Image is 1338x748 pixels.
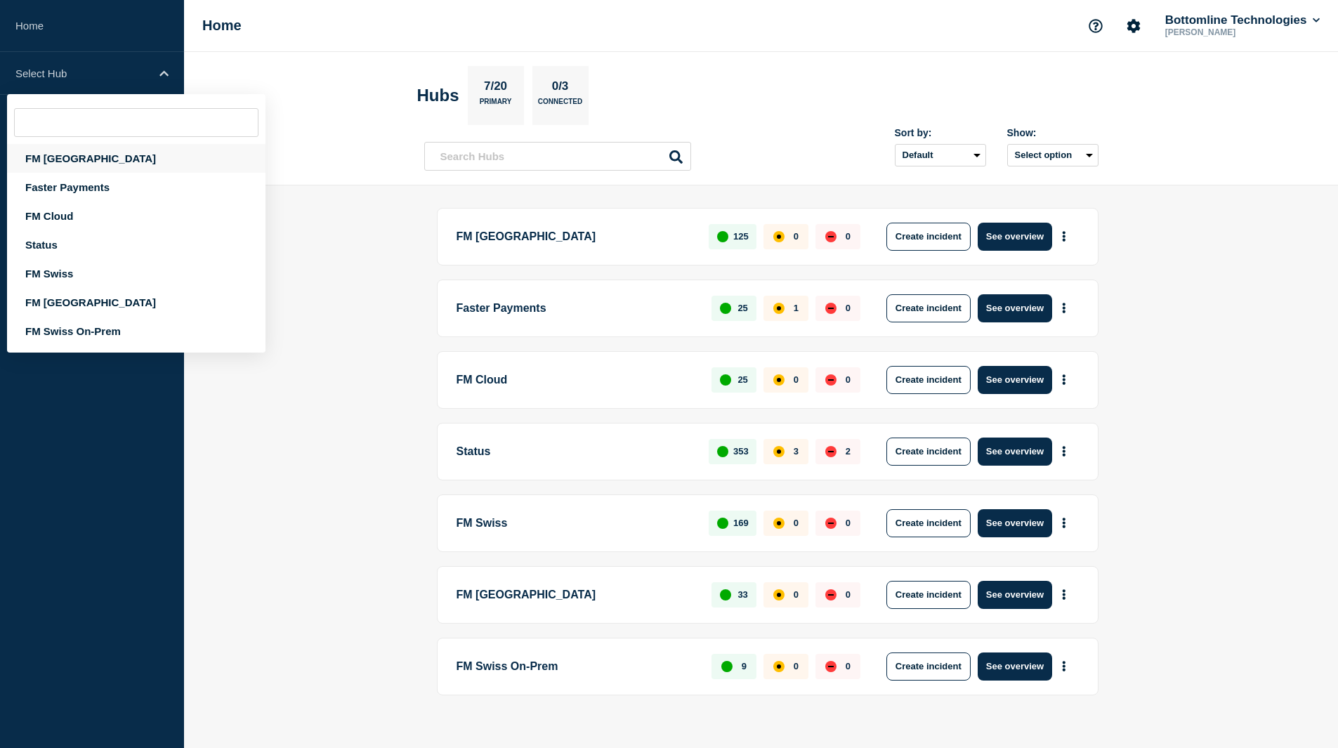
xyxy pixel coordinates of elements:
div: affected [773,589,785,601]
p: 25 [737,303,747,313]
button: Create incident [886,438,971,466]
div: up [721,661,733,672]
button: See overview [978,223,1052,251]
p: 33 [737,589,747,600]
div: up [717,446,728,457]
button: More actions [1055,653,1073,679]
p: FM [GEOGRAPHIC_DATA] [457,223,693,251]
button: More actions [1055,223,1073,249]
button: See overview [978,366,1052,394]
div: Sort by: [895,127,986,138]
p: 169 [733,518,749,528]
p: Primary [480,98,512,112]
div: FM Swiss [7,259,265,288]
button: Create incident [886,509,971,537]
p: 2 [846,446,851,457]
p: FM Swiss [457,509,693,537]
p: FM Swiss On-Prem [457,652,696,681]
p: 1 [794,303,799,313]
div: up [720,589,731,601]
div: up [717,518,728,529]
div: Faster Payments [7,173,265,202]
p: 0 [846,231,851,242]
button: More actions [1055,510,1073,536]
p: 125 [733,231,749,242]
p: 3 [794,446,799,457]
p: 7/20 [478,79,512,98]
p: FM Cloud [457,366,696,394]
div: affected [773,303,785,314]
button: More actions [1055,582,1073,608]
button: Bottomline Technologies [1162,13,1323,27]
p: Connected [538,98,582,112]
p: 0 [846,374,851,385]
button: Create incident [886,652,971,681]
p: 0 [846,303,851,313]
div: affected [773,374,785,386]
p: [PERSON_NAME] [1162,27,1309,37]
p: 0 [794,661,799,671]
p: Faster Payments [457,294,696,322]
button: Create incident [886,223,971,251]
div: FM [GEOGRAPHIC_DATA] [7,288,265,317]
h2: Hubs [417,86,459,105]
div: FM Swiss On-Prem [7,317,265,346]
p: 0 [846,589,851,600]
p: 0 [794,374,799,385]
button: See overview [978,294,1052,322]
div: affected [773,661,785,672]
p: 0 [846,661,851,671]
button: More actions [1055,295,1073,321]
div: down [825,303,837,314]
p: 0 [794,589,799,600]
div: down [825,231,837,242]
p: 0 [794,518,799,528]
p: Status [457,438,693,466]
button: See overview [978,652,1052,681]
p: 0 [846,518,851,528]
button: More actions [1055,367,1073,393]
div: Status [7,230,265,259]
p: 0 [794,231,799,242]
button: Support [1081,11,1110,41]
button: Account settings [1119,11,1148,41]
div: affected [773,518,785,529]
div: up [720,303,731,314]
p: 9 [742,661,747,671]
div: FM Cloud [7,202,265,230]
div: affected [773,446,785,457]
div: down [825,661,837,672]
button: Create incident [886,294,971,322]
div: down [825,446,837,457]
p: FM [GEOGRAPHIC_DATA] [457,581,696,609]
div: affected [773,231,785,242]
p: 0/3 [546,79,574,98]
select: Sort by [895,144,986,166]
button: Create incident [886,366,971,394]
button: See overview [978,509,1052,537]
button: More actions [1055,438,1073,464]
p: Select Hub [15,67,150,79]
input: Search Hubs [424,142,691,171]
div: FM [GEOGRAPHIC_DATA] [7,144,265,173]
div: down [825,518,837,529]
button: See overview [978,581,1052,609]
button: Select option [1007,144,1098,166]
div: down [825,589,837,601]
button: Create incident [886,581,971,609]
h1: Home [202,18,242,34]
p: 353 [733,446,749,457]
p: 25 [737,374,747,385]
div: Show: [1007,127,1098,138]
div: up [717,231,728,242]
div: down [825,374,837,386]
div: up [720,374,731,386]
button: See overview [978,438,1052,466]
